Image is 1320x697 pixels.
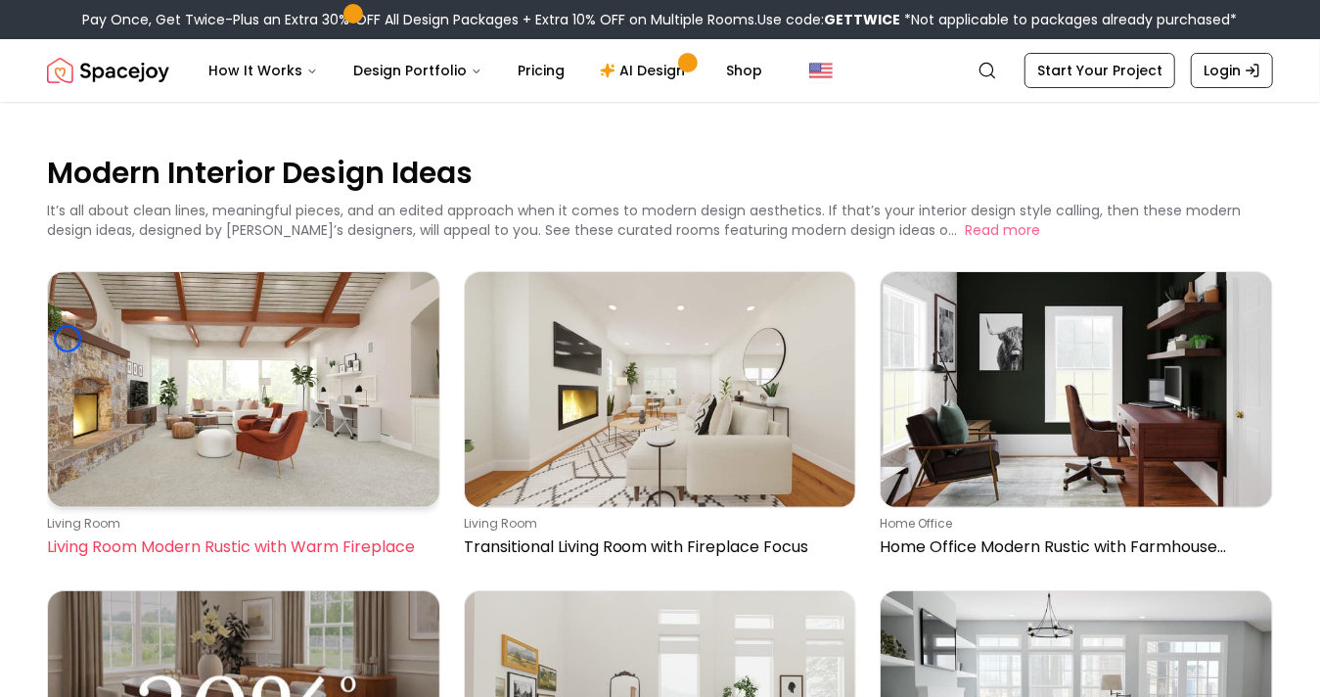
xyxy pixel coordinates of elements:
img: United States [809,59,833,82]
p: Modern Interior Design Ideas [47,153,1273,193]
a: Login [1191,53,1273,88]
img: Living Room Modern Rustic with Warm Fireplace [48,272,439,507]
a: Home Office Modern Rustic with Farmhouse Accentshome officeHome Office Modern Rustic with Farmhou... [880,271,1273,567]
a: AI Design [584,51,706,90]
p: living room [464,516,849,532]
a: Shop [710,51,778,90]
div: Pay Once, Get Twice-Plus an Extra 30% OFF All Design Packages + Extra 10% OFF on Multiple Rooms. [83,10,1238,29]
button: Read more [965,220,1040,240]
b: GETTWICE [825,10,901,29]
span: Use code: [758,10,901,29]
p: living room [47,516,432,532]
p: Home Office Modern Rustic with Farmhouse Accents [880,535,1265,559]
button: How It Works [193,51,334,90]
img: Home Office Modern Rustic with Farmhouse Accents [881,272,1272,507]
p: home office [880,516,1265,532]
a: Transitional Living Room with Fireplace Focusliving roomTransitional Living Room with Fireplace F... [464,271,857,567]
nav: Main [193,51,778,90]
a: Living Room Modern Rustic with Warm Fireplaceliving roomLiving Room Modern Rustic with Warm Firep... [47,271,440,567]
button: Design Portfolio [338,51,498,90]
span: *Not applicable to packages already purchased* [901,10,1238,29]
nav: Global [47,39,1273,102]
img: Transitional Living Room with Fireplace Focus [465,272,856,507]
p: It’s all about clean lines, meaningful pieces, and an edited approach when it comes to modern des... [47,201,1241,240]
p: Living Room Modern Rustic with Warm Fireplace [47,535,432,559]
a: Spacejoy [47,51,169,90]
a: Pricing [502,51,580,90]
img: Spacejoy Logo [47,51,169,90]
a: Start Your Project [1024,53,1175,88]
p: Transitional Living Room with Fireplace Focus [464,535,849,559]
